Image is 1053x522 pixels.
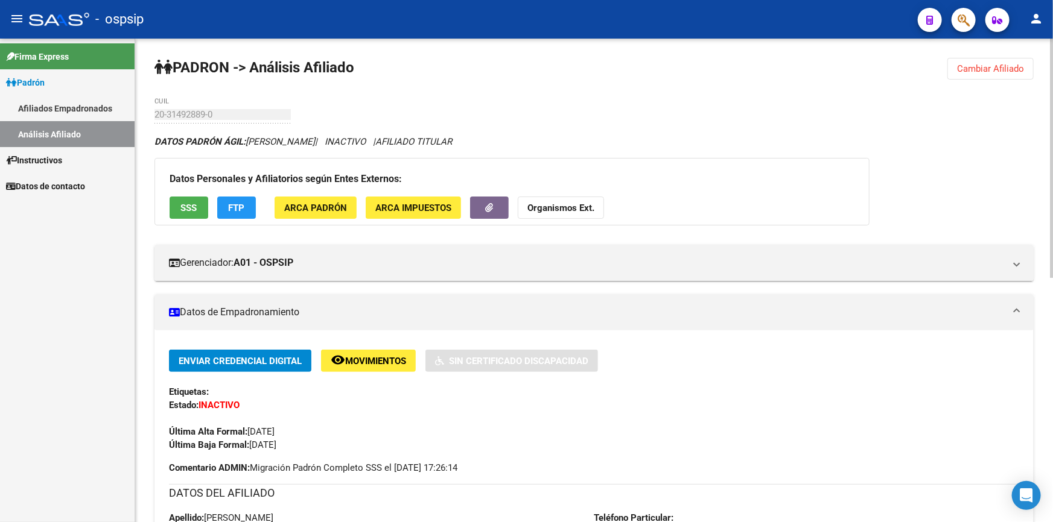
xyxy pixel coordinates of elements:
[169,485,1019,502] h3: DATOS DEL AFILIADO
[179,356,302,366] span: Enviar Credencial Digital
[170,171,854,187] h3: Datos Personales y Afiliatorios según Entes Externos:
[6,50,69,63] span: Firma Express
[154,136,452,147] i: | INACTIVO |
[169,439,276,450] span: [DATE]
[95,6,144,33] span: - ospsip
[169,386,209,397] strong: Etiquetas:
[234,256,293,269] strong: A01 - OSPSIP
[345,356,406,366] span: Movimientos
[449,356,588,366] span: Sin Certificado Discapacidad
[169,462,250,473] strong: Comentario ADMIN:
[154,294,1034,330] mat-expansion-panel-header: Datos de Empadronamiento
[518,197,604,219] button: Organismos Ext.
[154,245,1034,281] mat-expansion-panel-header: Gerenciador:A01 - OSPSIP
[217,197,256,219] button: FTP
[284,203,347,213] span: ARCA Padrón
[170,197,208,219] button: SSS
[169,350,311,372] button: Enviar Credencial Digital
[169,461,457,474] span: Migración Padrón Completo SSS el [DATE] 17:26:14
[6,180,85,193] span: Datos de contacto
[169,306,1005,319] mat-panel-title: Datos de Empadronamiento
[169,256,1005,269] mat-panel-title: Gerenciador:
[169,426,247,437] strong: Última Alta Formal:
[375,136,452,147] span: AFILIADO TITULAR
[154,136,315,147] span: [PERSON_NAME]
[1012,481,1041,510] div: Open Intercom Messenger
[947,58,1034,80] button: Cambiar Afiliado
[154,136,246,147] strong: DATOS PADRÓN ÁGIL:
[10,11,24,26] mat-icon: menu
[321,350,416,372] button: Movimientos
[957,63,1024,74] span: Cambiar Afiliado
[181,203,197,213] span: SSS
[425,350,598,372] button: Sin Certificado Discapacidad
[366,197,461,219] button: ARCA Impuestos
[527,203,594,213] strong: Organismos Ext.
[1029,11,1043,26] mat-icon: person
[375,203,451,213] span: ARCA Impuestos
[331,353,345,367] mat-icon: remove_red_eye
[6,76,45,89] span: Padrón
[229,203,245,213] span: FTP
[169,439,249,450] strong: Última Baja Formal:
[6,154,62,167] span: Instructivos
[169,426,275,437] span: [DATE]
[169,400,199,410] strong: Estado:
[275,197,357,219] button: ARCA Padrón
[154,59,354,76] strong: PADRON -> Análisis Afiliado
[199,400,240,410] strong: INACTIVO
